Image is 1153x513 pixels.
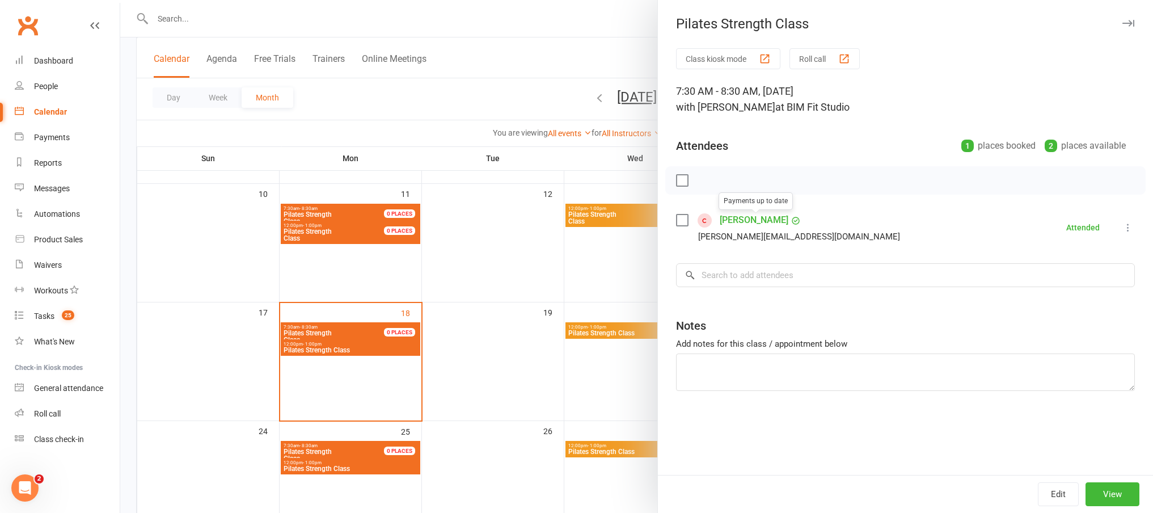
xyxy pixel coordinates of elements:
div: Product Sales [34,235,83,244]
iframe: Intercom live chat [11,474,39,502]
a: What's New [15,329,120,355]
a: Product Sales [15,227,120,253]
input: Search to add attendees [676,263,1135,287]
div: Reports [34,158,62,167]
div: places available [1045,138,1126,154]
a: Payments [15,125,120,150]
a: Messages [15,176,120,201]
div: Payments up to date [719,192,793,210]
button: Roll call [789,48,860,69]
a: Workouts [15,278,120,304]
a: Dashboard [15,48,120,74]
span: with [PERSON_NAME] [676,101,775,113]
button: View [1086,482,1139,506]
div: Dashboard [34,56,73,65]
a: Class kiosk mode [15,427,120,452]
div: 2 [1045,140,1057,152]
a: People [15,74,120,99]
div: Tasks [34,312,54,321]
div: Automations [34,209,80,218]
a: Waivers [15,253,120,278]
div: [PERSON_NAME][EMAIL_ADDRESS][DOMAIN_NAME] [698,229,900,244]
div: What's New [34,337,75,346]
a: Roll call [15,401,120,427]
button: Edit [1038,482,1079,506]
a: Automations [15,201,120,227]
span: at BIM Fit Studio [775,101,850,113]
a: General attendance kiosk mode [15,376,120,401]
div: Messages [34,184,70,193]
div: 1 [961,140,974,152]
div: Waivers [34,260,62,270]
span: 25 [62,310,74,320]
div: General attendance [34,384,103,393]
div: places booked [961,138,1036,154]
div: 7:30 AM - 8:30 AM, [DATE] [676,83,1135,115]
span: 2 [35,474,44,483]
div: Attendees [676,138,728,154]
button: Class kiosk mode [676,48,780,69]
div: Payments [34,133,70,142]
div: Calendar [34,107,67,116]
a: Tasks 25 [15,304,120,329]
div: People [34,82,58,91]
div: Add notes for this class / appointment below [676,337,1135,351]
div: Notes [676,318,706,334]
div: Workouts [34,286,68,295]
a: Reports [15,150,120,176]
a: Clubworx [14,11,42,40]
div: Attended [1066,224,1100,232]
div: Roll call [34,409,61,418]
div: Class check-in [34,435,84,444]
a: [PERSON_NAME] [720,211,788,229]
div: Pilates Strength Class [658,16,1153,32]
a: Calendar [15,99,120,125]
